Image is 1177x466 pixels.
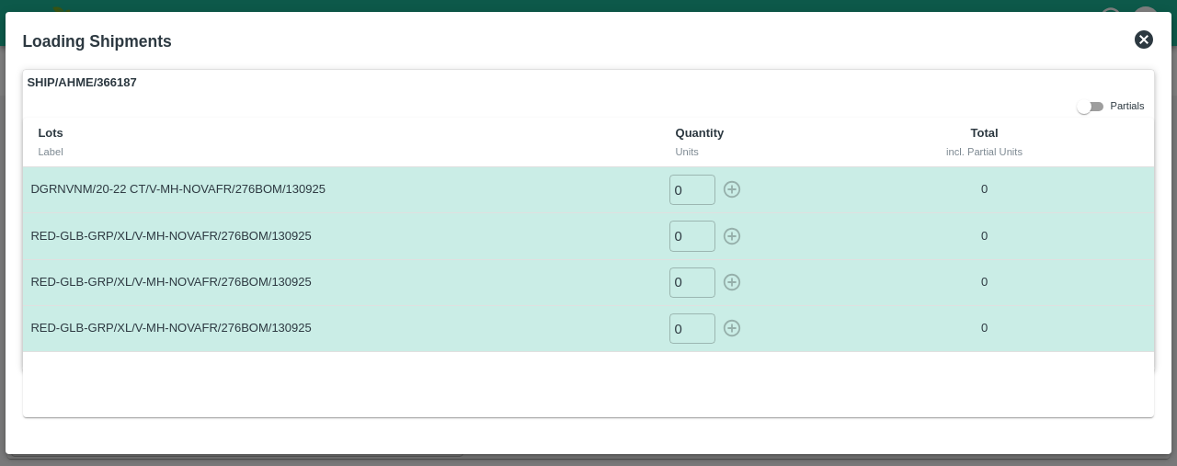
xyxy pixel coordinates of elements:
b: Quantity [676,126,725,140]
input: 0 [669,175,715,205]
strong: SHIP/AHME/366187 [27,74,136,92]
div: incl. Partial Units [900,143,1068,160]
b: Total [970,126,998,140]
div: Label [38,143,646,160]
p: 0 [893,274,1076,291]
div: Partials [1073,96,1144,118]
td: DGRNVNM/20-22 CT/V-MH-NOVAFR/276BOM/130925 [23,166,660,212]
p: 0 [893,181,1076,199]
input: 0 [669,267,715,298]
p: 0 [893,228,1076,245]
b: Lots [38,126,63,140]
td: RED-GLB-GRP/XL/V-MH-NOVAFR/276BOM/130925 [23,305,660,351]
p: 0 [893,320,1076,337]
input: 0 [669,313,715,344]
td: RED-GLB-GRP/XL/V-MH-NOVAFR/276BOM/130925 [23,259,660,305]
td: RED-GLB-GRP/XL/V-MH-NOVAFR/276BOM/130925 [23,213,660,259]
div: Units [676,143,871,160]
b: Loading Shipments [22,32,171,51]
input: 0 [669,221,715,251]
